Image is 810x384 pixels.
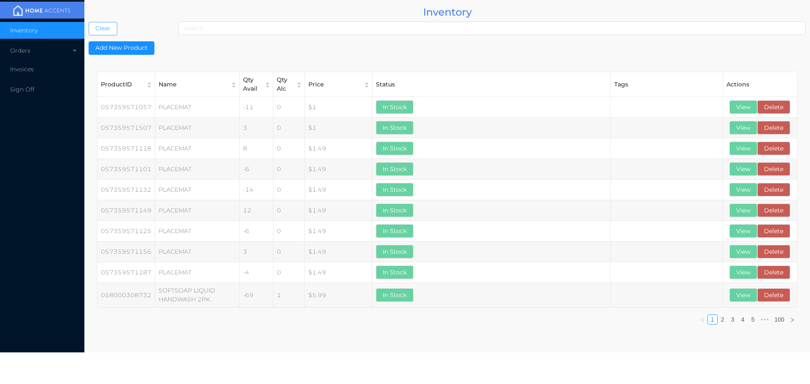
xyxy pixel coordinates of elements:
td: 3 [240,242,273,262]
div: Name [159,80,227,89]
button: In Stock [376,224,413,238]
button: View [729,162,757,176]
button: View [729,224,757,238]
a: 5 [751,316,755,323]
td: 0 [273,221,305,242]
i: icon: caret-up [231,81,237,83]
td: $1.49 [305,221,373,242]
td: 057359571507 [97,118,155,138]
td: 057359571118 [97,138,155,159]
td: 12 [240,200,273,221]
div: Qty Alc [277,75,292,93]
span: Invoices [10,65,34,73]
i: icon: caret-down [147,84,152,86]
td: -4 [240,262,273,283]
td: $1 [305,118,373,138]
div: Sort [146,81,152,88]
button: In Stock [376,245,413,258]
a: 2 [721,316,724,323]
div: Sort [364,81,370,88]
td: 057359571057 [97,97,155,118]
button: Delete [757,204,790,217]
td: -69 [240,283,273,308]
button: In Stock [376,162,413,176]
td: SOFTSOAP LIQUID HANDWASH 2PK [155,283,240,308]
td: $1.49 [305,262,373,283]
td: 0 [273,159,305,180]
i: icon: caret-down [364,84,370,86]
td: 057359571187 [97,262,155,283]
td: $1.49 [305,180,373,200]
div: Price [308,80,359,89]
td: 057359571132 [97,180,155,200]
a: 4 [741,316,745,323]
td: 0 [273,97,305,118]
td: 057359571149 [97,200,155,221]
button: View [729,142,757,155]
td: PLACEMAT [155,97,240,118]
td: 0 [273,262,305,283]
td: -6 [240,221,273,242]
i: icon: caret-down [265,84,270,86]
li: Previous Page [697,314,707,325]
button: View [729,100,757,114]
button: Add New Product [89,41,154,55]
td: $1.49 [305,200,373,221]
td: PLACEMAT [155,118,240,138]
button: Clear [89,22,117,35]
li: 1 [707,314,718,325]
button: Delete [757,288,790,302]
i: icon: caret-up [297,81,302,83]
button: Delete [757,224,790,238]
button: In Stock [376,121,413,134]
td: $5.99 [305,283,373,308]
td: PLACEMAT [155,221,240,242]
button: View [729,288,757,302]
td: $1.49 [305,242,373,262]
td: PLACEMAT [155,200,240,221]
td: 0 [273,138,305,159]
td: PLACEMAT [155,242,240,262]
button: View [729,204,757,217]
td: PLACEMAT [155,138,240,159]
button: In Stock [376,266,413,279]
i: icon: right [790,317,795,322]
span: Sign Off [10,86,35,93]
div: Qty Avail [243,75,260,93]
td: $1.49 [305,159,373,180]
i: icon: caret-up [147,81,152,83]
div: Sort [265,81,270,88]
span: Inventory [10,27,38,34]
i: icon: caret-down [297,84,302,86]
i: icon: caret-up [265,81,270,83]
button: Delete [757,162,790,176]
div: Actions [726,80,794,89]
td: 057359571101 [97,159,155,180]
li: 3 [728,314,738,325]
td: $1.49 [305,138,373,159]
button: Delete [757,183,790,196]
span: ••• [758,314,772,325]
li: Next 5 Pages [758,314,772,325]
li: 5 [748,314,758,325]
td: PLACEMAT [155,262,240,283]
td: -6 [240,159,273,180]
button: View [729,266,757,279]
img: mainBanner [10,4,73,17]
button: In Stock [376,100,413,114]
i: icon: caret-down [231,84,237,86]
button: View [729,245,757,258]
td: 0 [273,180,305,200]
div: Tags [614,80,720,89]
td: 3 [240,118,273,138]
div: Sort [296,81,302,88]
li: 4 [738,314,748,325]
td: 0 [273,242,305,262]
button: Delete [757,100,790,114]
button: Delete [757,266,790,279]
td: 1 [273,283,305,308]
a: 100 [775,316,784,323]
div: Status [376,80,607,89]
li: Next Page [787,314,797,325]
td: 0 [273,118,305,138]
